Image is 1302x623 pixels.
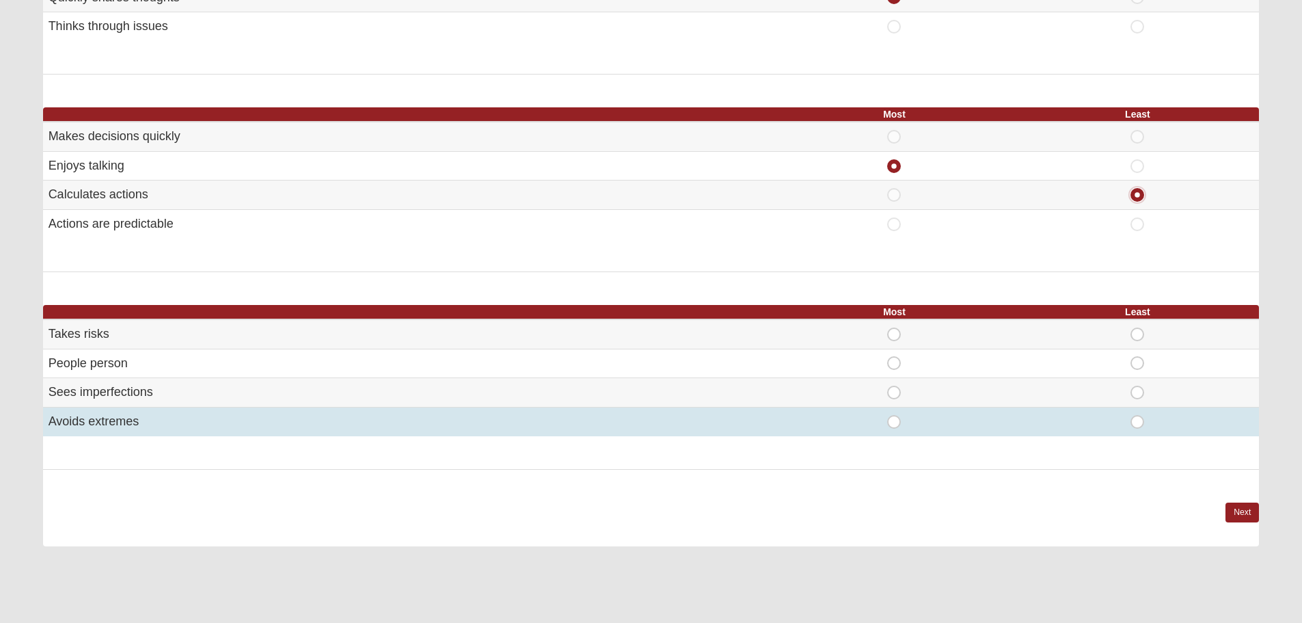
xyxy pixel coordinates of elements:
th: Least [1016,305,1259,319]
td: People person [43,349,773,378]
td: Enjoys talking [43,151,773,181]
td: Sees imperfections [43,378,773,408]
td: Actions are predictable [43,210,773,239]
th: Most [773,305,1016,319]
td: Avoids extremes [43,407,773,436]
a: Next [1225,503,1259,522]
td: Thinks through issues [43,12,773,41]
th: Least [1016,107,1259,122]
th: Most [773,107,1016,122]
td: Calculates actions [43,181,773,210]
td: Takes risks [43,319,773,349]
td: Makes decisions quickly [43,122,773,151]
